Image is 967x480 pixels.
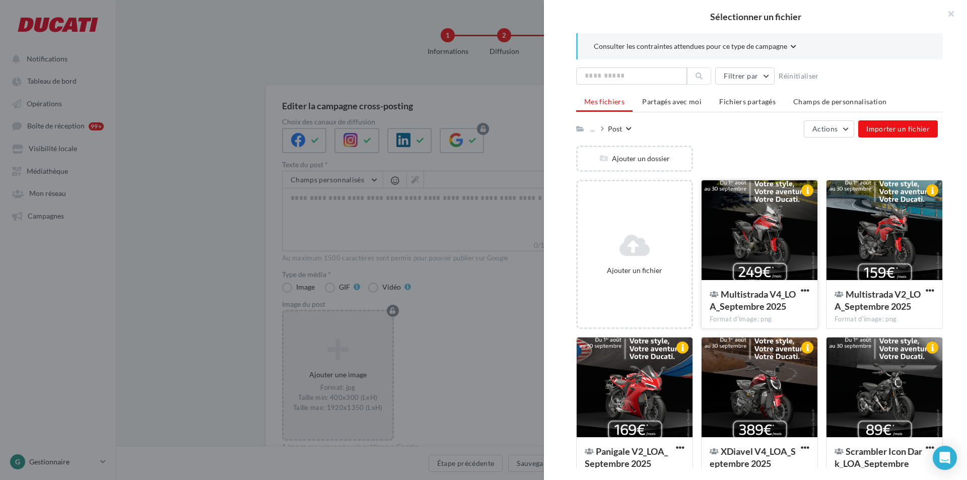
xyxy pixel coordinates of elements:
[588,122,597,135] div: ...
[582,265,687,275] div: Ajouter un fichier
[560,12,951,21] h2: Sélectionner un fichier
[835,289,921,312] span: Multistrada V2_LOA_Septembre 2025
[584,97,625,106] span: Mes fichiers
[715,67,775,85] button: Filtrer par
[866,124,930,133] span: Importer un fichier
[835,446,922,469] span: Scrambler Icon Dark_LOA_Septembre
[585,446,668,469] span: Panigale V2_LOA_Septembre 2025
[933,446,957,470] div: Open Intercom Messenger
[594,41,796,53] button: Consulter les contraintes attendues pour ce type de campagne
[608,124,622,133] div: Post
[835,315,934,324] div: Format d'image: png
[594,41,787,51] span: Consulter les contraintes attendues pour ce type de campagne
[578,154,692,163] div: Ajouter un dossier
[804,120,854,138] button: Actions
[710,315,809,324] div: Format d'image: png
[710,446,796,469] span: XDiavel V4_LOA_Septembre 2025
[812,124,838,133] span: Actions
[775,70,823,82] button: Réinitialiser
[858,120,938,138] button: Importer un fichier
[710,289,796,312] span: Multistrada V4_LOA_Septembre 2025
[719,97,776,106] span: Fichiers partagés
[793,97,886,106] span: Champs de personnalisation
[642,97,702,106] span: Partagés avec moi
